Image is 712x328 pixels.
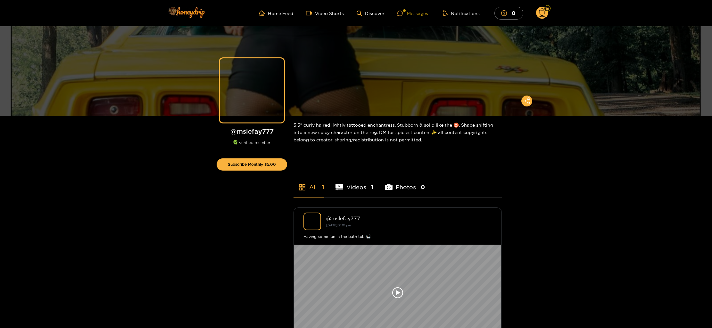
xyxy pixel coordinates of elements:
span: 1 [371,183,374,191]
small: [DATE] 21:01 pm [326,223,351,227]
div: verified member [217,140,287,152]
div: Having some fun in the bath tub 🛀🏽 [303,233,492,240]
button: Subscribe Monthly $5.00 [217,158,287,171]
a: Discover [357,11,385,16]
li: All [294,169,324,198]
div: @ mslefay777 [326,215,492,221]
a: Home Feed [259,10,293,16]
li: Photos [385,169,425,198]
span: 1 [322,183,324,191]
span: home [259,10,268,16]
span: appstore [298,183,306,191]
div: Messages [397,10,428,17]
img: Fan Level [545,7,549,11]
mark: 0 [511,10,517,16]
a: Video Shorts [306,10,344,16]
img: mslefay777 [303,213,321,230]
li: Videos [335,169,374,198]
button: Notifications [441,10,482,16]
button: 0 [494,7,523,19]
span: dollar [501,10,510,16]
span: 0 [421,183,425,191]
span: video-camera [306,10,315,16]
div: 5'5" curly haired lightly tattooed enchantress. Stubborn & solid like the ♉️. Shape shifting into... [294,116,502,148]
h1: @ mslefay777 [217,127,287,135]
